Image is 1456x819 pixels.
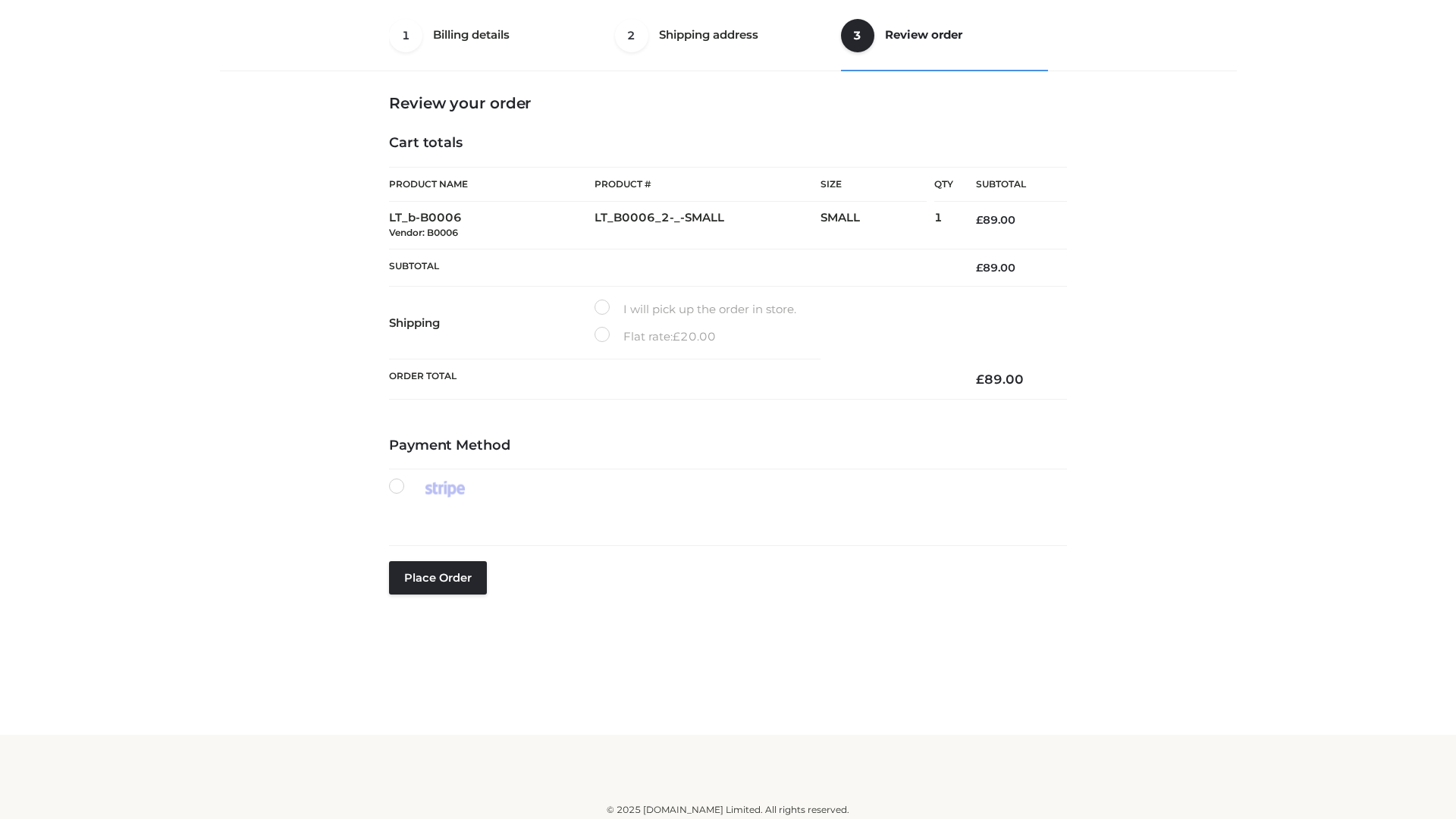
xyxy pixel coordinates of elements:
span: £ [976,213,983,227]
td: 1 [934,202,953,249]
th: Product Name [389,167,595,202]
th: Product # [595,167,821,202]
bdi: 89.00 [976,372,1024,387]
span: £ [976,261,983,275]
bdi: 89.00 [976,213,1015,227]
bdi: 89.00 [976,261,1015,275]
h4: Payment Method [389,438,1067,454]
span: £ [976,372,984,387]
td: LT_B0006_2-_-SMALL [595,202,821,249]
th: Qty [934,167,953,202]
th: Size [821,168,927,202]
label: Flat rate: [595,327,716,347]
th: Subtotal [389,249,953,286]
small: Vendor: B0006 [389,227,458,238]
label: I will pick up the order in store. [595,300,796,319]
th: Subtotal [953,168,1067,202]
bdi: 20.00 [673,329,716,344]
button: Place order [389,561,487,595]
td: SMALL [821,202,934,249]
span: £ [673,329,680,344]
td: LT_b-B0006 [389,202,595,249]
th: Shipping [389,287,595,359]
h3: Review your order [389,94,1067,112]
th: Order Total [389,359,953,400]
div: © 2025 [DOMAIN_NAME] Limited. All rights reserved. [225,802,1231,817]
h4: Cart totals [389,135,1067,152]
